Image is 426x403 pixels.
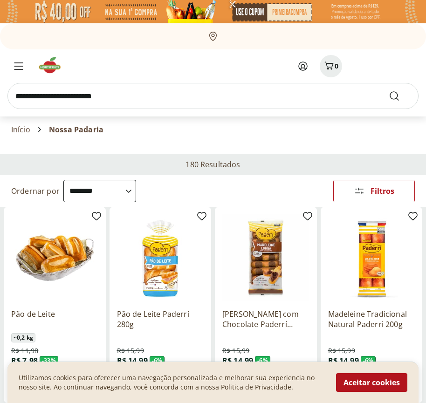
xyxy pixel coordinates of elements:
a: Início [11,125,30,134]
svg: Abrir Filtros [354,185,365,197]
img: Pão de Leite [11,214,98,301]
img: Hortifruti [37,56,69,75]
span: R$ 15,99 [328,346,355,355]
p: Utilizamos cookies para oferecer uma navegação personalizada e melhorar sua experiencia no nosso ... [19,373,325,392]
span: ~ 0,2 kg [11,333,35,342]
img: Madeleine Tradicional Natural Paderri 200g [328,214,415,301]
span: R$ 14,99 [328,355,359,366]
img: Madeleine Longa com Chocolate Paderrí Pacote 200g [222,214,309,301]
h2: 180 Resultados [186,159,240,170]
span: R$ 15,99 [117,346,144,355]
span: - 33 % [40,356,58,365]
span: R$ 7,98 [11,355,38,366]
span: Filtros [371,187,394,195]
button: Submit Search [389,90,411,102]
span: - 6 % [361,356,376,365]
span: 0 [335,61,338,70]
a: Madeleine Tradicional Natural Paderri 200g [328,309,415,329]
button: Aceitar cookies [336,373,407,392]
a: Pão de Leite [11,309,98,329]
a: Pão de Leite Paderrí 280g [117,309,204,329]
span: Nossa Padaria [49,125,103,134]
img: Pão de Leite Paderrí 280g [117,214,204,301]
button: Filtros [333,180,415,202]
span: - 6 % [255,356,270,365]
button: Menu [7,55,30,77]
span: R$ 14,99 [117,355,148,366]
button: Carrinho [320,55,342,77]
span: R$ 15,99 [222,346,249,355]
a: [PERSON_NAME] com Chocolate Paderrí Pacote 200g [222,309,309,329]
input: search [7,83,419,109]
span: R$ 11,98 [11,346,38,355]
span: R$ 14,99 [222,355,253,366]
span: - 6 % [150,356,165,365]
label: Ordernar por [11,186,60,196]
